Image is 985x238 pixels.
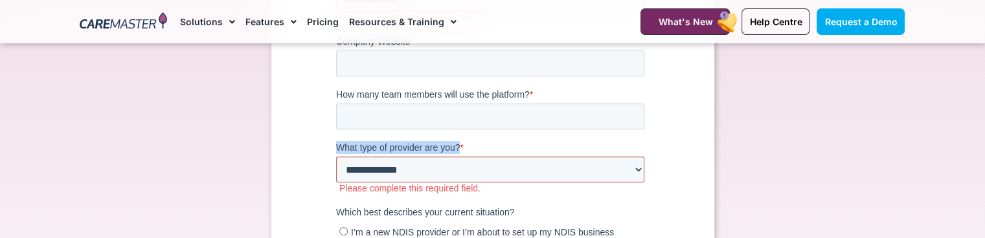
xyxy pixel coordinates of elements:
a: Help Centre [742,8,810,35]
a: Request a Demo [817,8,905,35]
a: What's New [640,8,730,35]
span: Request a Demo [824,16,897,27]
img: CareMaster Logo [80,12,167,32]
span: What's New [658,16,712,27]
span: Help Centre [749,16,802,27]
